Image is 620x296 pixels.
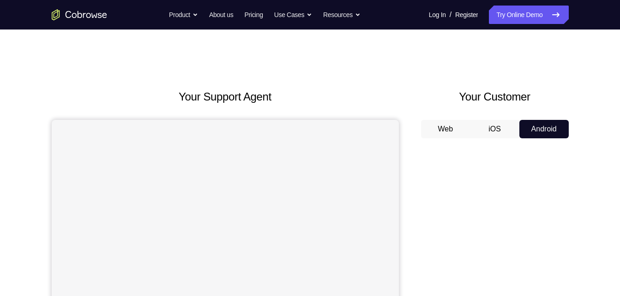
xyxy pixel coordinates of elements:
a: Register [455,6,478,24]
button: Resources [323,6,361,24]
a: Pricing [244,6,263,24]
button: Product [169,6,198,24]
button: Android [519,120,569,138]
button: Use Cases [274,6,312,24]
a: Try Online Demo [489,6,568,24]
h2: Your Customer [421,89,569,105]
span: / [450,9,451,20]
a: Log In [429,6,446,24]
a: Go to the home page [52,9,107,20]
h2: Your Support Agent [52,89,399,105]
button: iOS [470,120,519,138]
a: About us [209,6,233,24]
button: Web [421,120,470,138]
